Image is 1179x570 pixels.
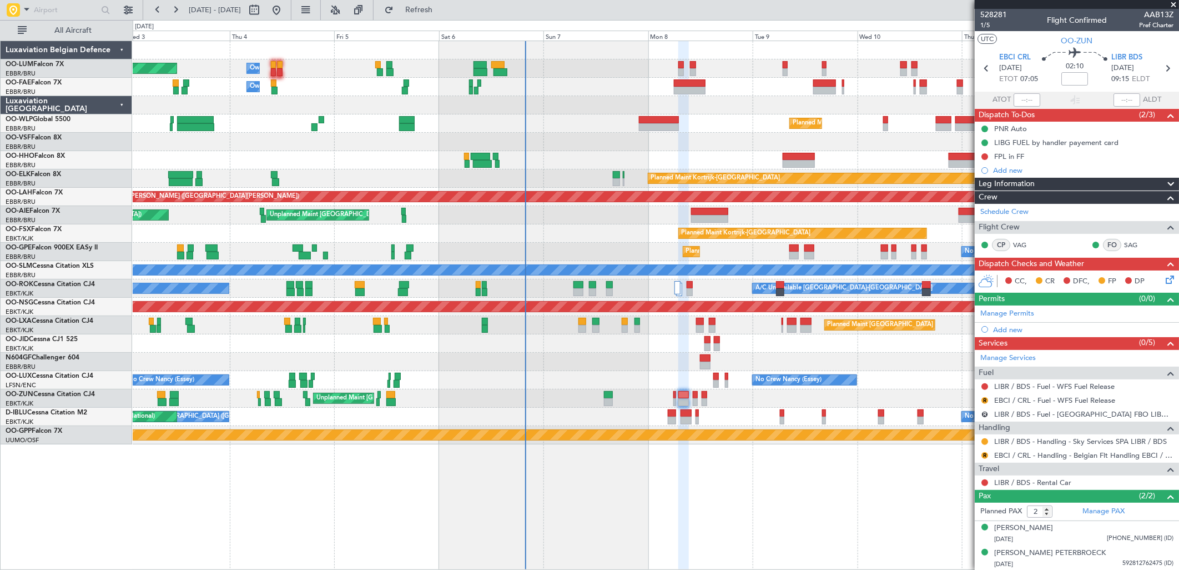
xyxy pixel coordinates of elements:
a: EBCI / CRL - Handling - Belgian Flt Handling EBCI / CRL [994,451,1173,460]
span: OO-LXA [6,318,32,324]
div: Planned Maint Kortrijk-[GEOGRAPHIC_DATA] [682,225,811,242]
a: OO-GPPFalcon 7X [6,428,62,434]
span: OO-SLM [6,263,32,269]
span: OO-FSX [6,226,31,233]
div: [PERSON_NAME] PETERBROECK [994,548,1106,559]
div: No Crew Nancy (Essey) [128,372,194,388]
div: Thu 11 [962,31,1066,41]
span: OO-FAE [6,79,31,86]
span: Permits [979,293,1005,306]
a: OO-ROKCessna Citation CJ4 [6,281,95,288]
a: OO-SLMCessna Citation XLS [6,263,94,269]
div: [DATE] [135,22,154,32]
span: All Aircraft [29,27,117,34]
div: No Crew [GEOGRAPHIC_DATA] ([GEOGRAPHIC_DATA] National) [965,243,1151,260]
span: (2/3) [1139,109,1155,121]
span: [DATE] - [DATE] [189,5,241,15]
a: LIBR / BDS - Fuel - WFS Fuel Release [994,382,1115,391]
span: CR [1045,276,1055,287]
span: Handling [979,422,1010,434]
span: OO-ROK [6,281,33,288]
span: Dispatch To-Dos [979,109,1035,122]
div: Unplanned Maint [GEOGRAPHIC_DATA] ([GEOGRAPHIC_DATA]) [316,390,499,407]
div: CP [992,239,1010,251]
span: OO-GPE [6,244,32,251]
span: Leg Information [979,178,1035,191]
span: 592812762475 (ID) [1122,559,1173,568]
a: EBKT/KJK [6,289,33,298]
div: [PERSON_NAME] [994,523,1053,534]
a: OO-LUXCessna Citation CJ4 [6,373,93,379]
span: [DATE] [1111,63,1134,74]
input: --:-- [1014,93,1040,107]
a: EBKT/KJK [6,308,33,316]
span: DP [1135,276,1145,287]
span: DFC, [1073,276,1090,287]
button: R [981,397,988,404]
span: (2/2) [1139,490,1155,502]
a: UUMO/OSF [6,436,39,444]
a: VAG [1013,240,1038,250]
span: OO-JID [6,336,29,343]
span: OO-LUX [6,373,32,379]
label: Planned PAX [980,506,1022,517]
a: LIBR / BDS - Handling - Sky Services SPA LIBR / BDS [994,437,1167,446]
a: EBBR/BRU [6,161,36,169]
div: Wed 3 [125,31,229,41]
a: OO-LAHFalcon 7X [6,189,63,196]
a: OO-NSGCessna Citation CJ4 [6,299,95,306]
span: D-IBLU [6,409,27,416]
span: OO-ELK [6,171,31,178]
a: EBBR/BRU [6,69,36,78]
div: No Crew Nancy (Essey) [755,372,822,388]
a: OO-VSFFalcon 8X [6,134,62,141]
span: Fuel [979,367,994,379]
span: OO-LAH [6,189,32,196]
div: Owner Melsbroek Air Base [250,78,325,95]
span: 1/5 [980,21,1007,30]
div: LIBG FUEL by handler payement card [994,138,1118,147]
a: LFSN/ENC [6,381,36,389]
span: Crew [979,191,997,204]
div: Fri 5 [334,31,439,41]
button: Refresh [379,1,446,19]
a: OO-ELKFalcon 8X [6,171,61,178]
div: Sat 6 [439,31,543,41]
div: Add new [993,166,1173,175]
span: ELDT [1132,74,1150,85]
input: Airport [34,2,98,18]
span: EBCI CRL [999,52,1031,63]
div: No Crew [GEOGRAPHIC_DATA] ([GEOGRAPHIC_DATA] National) [128,408,314,425]
div: Planned Maint [GEOGRAPHIC_DATA] ([GEOGRAPHIC_DATA] National) [828,317,1029,333]
span: OO-GPP [6,428,32,434]
a: Schedule Crew [980,207,1029,218]
span: FP [1108,276,1116,287]
a: LIBR / BDS - Fuel - [GEOGRAPHIC_DATA] FBO LIBG / [GEOGRAPHIC_DATA] [994,409,1173,419]
div: Planned Maint [GEOGRAPHIC_DATA] ([GEOGRAPHIC_DATA] National) [686,243,887,260]
a: OO-HHOFalcon 8X [6,153,65,159]
span: OO-LUM [6,61,33,68]
a: OO-WLPGlobal 5500 [6,116,70,123]
span: AAB13Z [1139,9,1173,21]
span: CC, [1015,276,1027,287]
a: EBKT/KJK [6,418,33,426]
a: EBBR/BRU [6,198,36,206]
div: Planned Maint Kortrijk-[GEOGRAPHIC_DATA] [651,170,780,187]
a: EBBR/BRU [6,253,36,261]
span: Flight Crew [979,221,1020,234]
span: (0/0) [1139,293,1155,304]
span: OO-AIE [6,208,29,214]
div: No Crew [GEOGRAPHIC_DATA] ([GEOGRAPHIC_DATA] National) [965,408,1151,425]
div: Unplanned Maint [GEOGRAPHIC_DATA] ([GEOGRAPHIC_DATA] National) [270,207,478,223]
a: EBKT/KJK [6,326,33,334]
div: Sun 7 [543,31,648,41]
span: (0/5) [1139,337,1155,348]
span: OO-ZUN [6,391,33,398]
a: EBBR/BRU [6,271,36,279]
span: 07:05 [1020,74,1038,85]
div: FO [1103,239,1121,251]
span: [DATE] [994,560,1013,568]
span: Refresh [396,6,442,14]
span: OO-NSG [6,299,33,306]
a: EBBR/BRU [6,363,36,371]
